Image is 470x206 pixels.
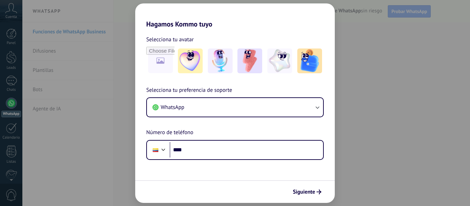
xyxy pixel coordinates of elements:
[149,143,162,157] div: Ecuador: + 593
[146,128,193,137] span: Número de teléfono
[135,3,335,28] h2: Hagamos Kommo tuyo
[147,98,323,117] button: WhatsApp
[267,48,292,73] img: -4.jpeg
[146,35,194,44] span: Selecciona tu avatar
[290,186,324,198] button: Siguiente
[161,104,184,111] span: WhatsApp
[293,189,315,194] span: Siguiente
[208,48,233,73] img: -2.jpeg
[237,48,262,73] img: -3.jpeg
[297,48,322,73] img: -5.jpeg
[178,48,203,73] img: -1.jpeg
[146,86,232,95] span: Selecciona tu preferencia de soporte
